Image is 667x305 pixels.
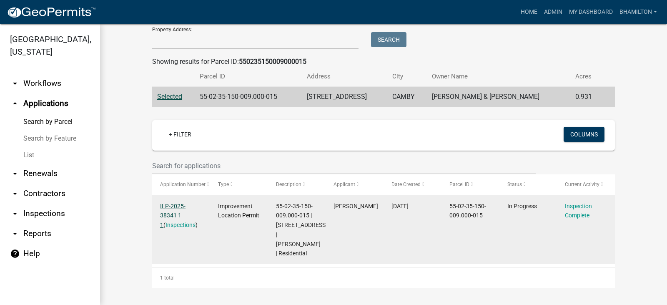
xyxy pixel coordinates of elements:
[218,203,259,219] span: Improvement Location Permit
[165,222,196,228] a: Inspections
[276,203,327,257] span: 55-02-35-150-009.000-015 | 7673 E LANDERSDALE RD | Brook Samuels | Residential
[565,203,592,219] a: Inspection Complete
[565,181,599,187] span: Current Activity
[268,174,326,194] datatable-header-cell: Description
[152,157,536,174] input: Search for applications
[152,57,615,67] div: Showing results for Parcel ID:
[427,67,570,86] th: Owner Name
[162,127,198,142] a: + Filter
[10,78,20,88] i: arrow_drop_down
[152,267,615,288] div: 1 total
[10,169,20,179] i: arrow_drop_down
[507,181,522,187] span: Status
[564,127,604,142] button: Columns
[387,67,427,86] th: City
[391,203,409,209] span: 04/16/2025
[10,189,20,199] i: arrow_drop_down
[333,181,355,187] span: Applicant
[566,4,616,20] a: My Dashboard
[384,174,441,194] datatable-header-cell: Date Created
[276,181,301,187] span: Description
[387,87,427,107] td: CAMBY
[302,67,387,86] th: Address
[10,209,20,219] i: arrow_drop_down
[570,67,603,86] th: Acres
[333,203,378,209] span: Richard Hammack
[541,4,566,20] a: Admin
[326,174,384,194] datatable-header-cell: Applicant
[570,87,603,107] td: 0.931
[218,181,229,187] span: Type
[157,93,182,101] a: Selected
[152,174,210,194] datatable-header-cell: Application Number
[239,58,306,66] strong: 550235150009000015
[449,181,469,187] span: Parcel ID
[10,229,20,239] i: arrow_drop_down
[557,174,615,194] datatable-header-cell: Current Activity
[391,181,421,187] span: Date Created
[517,4,541,20] a: Home
[210,174,268,194] datatable-header-cell: Type
[302,87,387,107] td: [STREET_ADDRESS]
[616,4,660,20] a: bhamilton
[160,181,206,187] span: Application Number
[499,174,557,194] datatable-header-cell: Status
[195,87,301,107] td: 55-02-35-150-009.000-015
[371,32,406,47] button: Search
[507,203,537,209] span: In Progress
[449,203,486,219] span: 55-02-35-150-009.000-015
[195,67,301,86] th: Parcel ID
[427,87,570,107] td: [PERSON_NAME] & [PERSON_NAME]
[441,174,499,194] datatable-header-cell: Parcel ID
[160,202,202,230] div: ( )
[10,98,20,108] i: arrow_drop_up
[10,249,20,259] i: help
[160,203,186,229] a: ILP-2025-38341 1 1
